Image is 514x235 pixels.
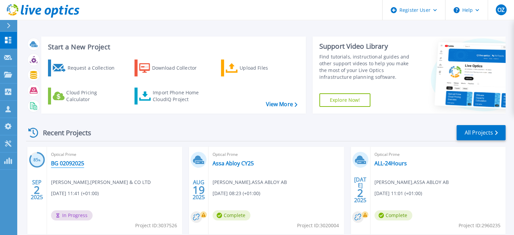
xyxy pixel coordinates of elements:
div: Import Phone Home CloudIQ Project [153,89,205,103]
div: Find tutorials, instructional guides and other support videos to help you make the most of your L... [319,53,416,80]
div: Upload Files [240,61,294,75]
span: OZ [497,7,505,13]
span: % [38,158,41,162]
span: [DATE] 11:01 (+01:00) [374,190,422,197]
span: 2 [34,187,40,193]
div: AUG 2025 [192,178,205,202]
a: Upload Files [221,60,296,76]
a: Assa Abloy CY25 [213,160,254,167]
div: Download Collector [152,61,206,75]
div: [DATE] 2025 [354,178,367,202]
a: Download Collector [134,60,210,76]
a: Request a Collection [48,60,123,76]
span: [PERSON_NAME] , [PERSON_NAME] & CO LTD [51,179,151,186]
div: Request a Collection [67,61,121,75]
span: Project ID: 3020004 [297,222,339,229]
a: ALL-24Hours [374,160,407,167]
span: Optical Prime [213,151,340,158]
h3: Start a New Project [48,43,297,51]
span: [PERSON_NAME] , ASSA ABLOY AB [374,179,449,186]
span: 19 [193,187,205,193]
span: [DATE] 11:41 (+01:00) [51,190,99,197]
div: Cloud Pricing Calculator [66,89,120,103]
div: SEP 2025 [30,178,43,202]
a: All Projects [457,125,506,140]
h3: 85 [29,156,45,164]
span: Optical Prime [374,151,501,158]
span: Project ID: 3037526 [135,222,177,229]
a: BG 02092025 [51,160,84,167]
span: Complete [374,210,412,220]
span: Project ID: 2960235 [459,222,500,229]
span: [PERSON_NAME] , ASSA ABLOY AB [213,179,287,186]
span: In Progress [51,210,93,220]
span: Optical Prime [51,151,178,158]
a: Cloud Pricing Calculator [48,88,123,104]
div: Recent Projects [26,124,100,141]
span: 2 [357,190,363,196]
a: Explore Now! [319,93,371,107]
span: [DATE] 08:23 (+01:00) [213,190,260,197]
span: Complete [213,210,250,220]
a: View More [266,101,297,108]
div: Support Video Library [319,42,416,51]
